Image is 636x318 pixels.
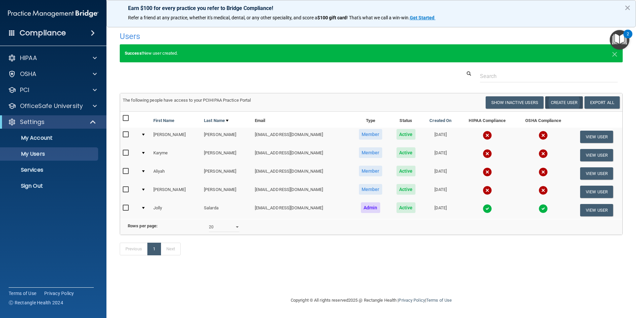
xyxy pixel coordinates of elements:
[120,243,148,255] a: Previous
[120,44,623,62] div: New user created.
[580,186,613,198] button: View User
[516,112,571,128] th: OSHA Compliance
[4,167,95,173] p: Services
[8,118,96,126] a: Settings
[128,5,614,11] p: Earn $100 for every practice you refer to Bridge Compliance!
[252,201,352,219] td: [EMAIL_ADDRESS][DOMAIN_NAME]
[204,117,229,125] a: Last Name
[44,290,74,297] a: Privacy Policy
[422,146,459,164] td: [DATE]
[151,183,202,201] td: [PERSON_NAME]
[483,167,492,177] img: cross.ca9f0e7f.svg
[359,129,382,140] span: Member
[539,204,548,213] img: tick.e7d51cea.svg
[20,28,66,38] h4: Compliance
[539,131,548,140] img: cross.ca9f0e7f.svg
[4,135,95,141] p: My Account
[483,186,492,195] img: cross.ca9f0e7f.svg
[422,201,459,219] td: [DATE]
[250,290,493,311] div: Copyright © All rights reserved 2025 @ Rectangle Health | |
[9,290,36,297] a: Terms of Use
[627,34,629,43] div: 2
[359,147,382,158] span: Member
[361,202,380,213] span: Admin
[8,70,97,78] a: OSHA
[539,167,548,177] img: cross.ca9f0e7f.svg
[397,202,415,213] span: Active
[20,102,83,110] p: OfficeSafe University
[459,112,516,128] th: HIPAA Compliance
[8,54,97,62] a: HIPAA
[390,112,422,128] th: Status
[252,183,352,201] td: [EMAIL_ADDRESS][DOMAIN_NAME]
[201,183,252,201] td: [PERSON_NAME]
[422,128,459,146] td: [DATE]
[151,201,202,219] td: Jolly
[128,15,317,20] span: Refer a friend at any practice, whether it's medical, dental, or any other speciality, and score a
[20,118,45,126] p: Settings
[201,128,252,146] td: [PERSON_NAME]
[580,204,613,216] button: View User
[4,151,95,157] p: My Users
[20,70,37,78] p: OSHA
[4,183,95,189] p: Sign Out
[580,149,613,161] button: View User
[397,147,415,158] span: Active
[483,204,492,213] img: tick.e7d51cea.svg
[201,146,252,164] td: [PERSON_NAME]
[584,96,620,109] a: Export All
[147,243,161,255] a: 1
[359,166,382,176] span: Member
[20,86,29,94] p: PCI
[545,96,583,109] button: Create User
[580,131,613,143] button: View User
[153,117,175,125] a: First Name
[128,223,158,228] b: Rows per page:
[317,15,347,20] strong: $100 gift card
[397,166,415,176] span: Active
[125,51,143,56] strong: Success!
[252,128,352,146] td: [EMAIL_ADDRESS][DOMAIN_NAME]
[351,112,390,128] th: Type
[429,117,451,125] a: Created On
[410,15,435,20] a: Get Started
[624,2,631,13] button: Close
[398,298,425,303] a: Privacy Policy
[8,86,97,94] a: PCI
[580,167,613,180] button: View User
[161,243,181,255] a: Next
[120,32,409,41] h4: Users
[422,183,459,201] td: [DATE]
[483,131,492,140] img: cross.ca9f0e7f.svg
[20,54,37,62] p: HIPAA
[8,7,98,20] img: PMB logo
[9,299,63,306] span: Ⓒ Rectangle Health 2024
[397,184,415,195] span: Active
[612,49,618,57] button: Close
[201,201,252,219] td: Salarda
[410,15,434,20] strong: Get Started
[397,129,415,140] span: Active
[201,164,252,183] td: [PERSON_NAME]
[426,298,452,303] a: Terms of Use
[252,146,352,164] td: [EMAIL_ADDRESS][DOMAIN_NAME]
[483,149,492,158] img: cross.ca9f0e7f.svg
[612,47,618,60] span: ×
[8,102,97,110] a: OfficeSafe University
[422,164,459,183] td: [DATE]
[151,146,202,164] td: Karyme
[347,15,410,20] span: ! That's what we call a win-win.
[539,149,548,158] img: cross.ca9f0e7f.svg
[480,70,618,82] input: Search
[151,164,202,183] td: Aliyah
[539,186,548,195] img: cross.ca9f0e7f.svg
[252,112,352,128] th: Email
[151,128,202,146] td: [PERSON_NAME]
[123,98,251,103] span: The following people have access to your PCIHIPAA Practice Portal
[359,184,382,195] span: Member
[486,96,544,109] button: Show Inactive Users
[252,164,352,183] td: [EMAIL_ADDRESS][DOMAIN_NAME]
[610,30,629,50] button: Open Resource Center, 2 new notifications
